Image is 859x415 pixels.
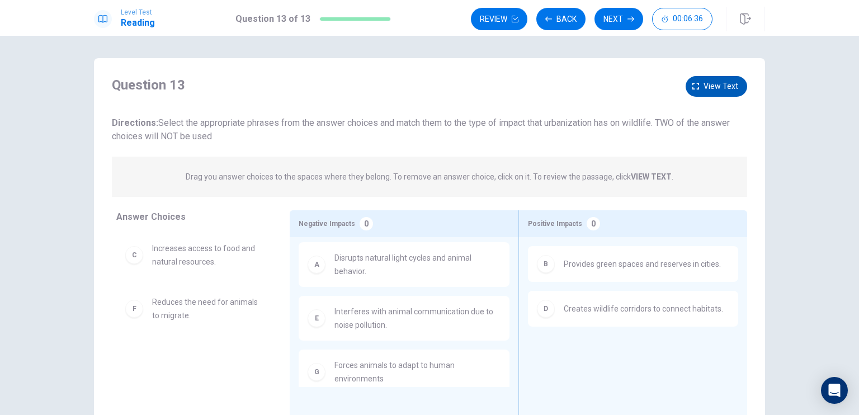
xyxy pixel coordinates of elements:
[528,291,738,327] div: DCreates wildlife corridors to connect habitats.
[673,15,703,23] span: 00:06:36
[125,246,143,264] div: C
[594,8,643,30] button: Next
[686,76,747,97] button: View text
[299,242,509,287] div: ADisrupts natural light cycles and animal behavior.
[537,300,555,318] div: D
[121,8,155,16] span: Level Test
[112,117,730,142] span: Select the appropriate phrases from the answer choices and match them to the type of impact that ...
[631,172,672,181] strong: VIEW TEXT
[528,246,738,282] div: BProvides green spaces and reserves in cities.
[528,217,582,230] span: Positive Impacts
[308,256,325,273] div: A
[121,16,155,30] h1: Reading
[564,257,721,271] span: Provides green spaces and reserves in cities.
[112,117,158,128] strong: Directions:
[564,302,723,315] span: Creates wildlife corridors to connect habitats.
[299,350,509,394] div: GForces animals to adapt to human environments
[116,286,272,331] div: FReduces the need for animals to migrate.
[704,79,738,93] span: View text
[334,359,501,385] span: Forces animals to adapt to human environments
[125,300,143,318] div: F
[112,76,185,94] h4: Question 13
[334,305,501,332] span: Interferes with animal communication due to noise pollution.
[360,217,373,230] div: 0
[821,377,848,404] div: Open Intercom Messenger
[537,255,555,273] div: B
[471,8,527,30] button: Review
[152,242,263,268] span: Increases access to food and natural resources.
[587,217,600,230] div: 0
[235,12,310,26] h1: Question 13 of 13
[652,8,712,30] button: 00:06:36
[299,296,509,341] div: EInterferes with animal communication due to noise pollution.
[116,211,186,222] span: Answer Choices
[308,363,325,381] div: G
[152,295,263,322] span: Reduces the need for animals to migrate.
[299,217,355,230] span: Negative Impacts
[186,170,673,183] p: Drag you answer choices to the spaces where they belong. To remove an answer choice, click on it....
[334,251,501,278] span: Disrupts natural light cycles and animal behavior.
[536,8,586,30] button: Back
[116,233,272,277] div: CIncreases access to food and natural resources.
[308,309,325,327] div: E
